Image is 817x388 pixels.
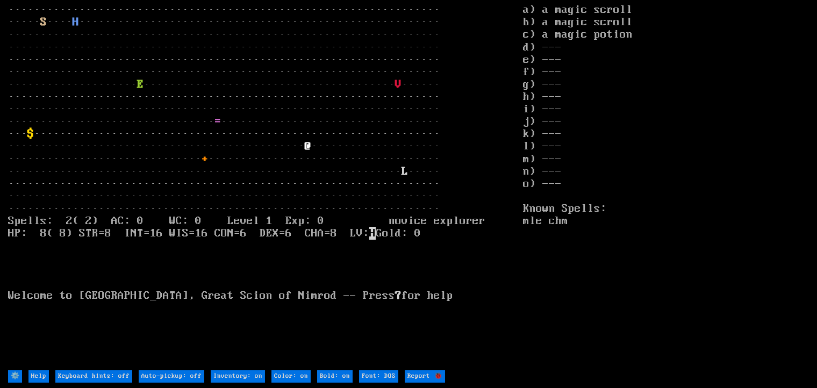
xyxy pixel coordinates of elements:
font: $ [27,127,34,140]
font: S [40,16,47,28]
font: @ [305,140,311,153]
input: ⚙️ [8,370,22,383]
input: Report 🐞 [405,370,445,383]
b: ? [395,289,402,302]
font: V [395,78,402,91]
input: Help [28,370,49,383]
font: + [202,153,208,166]
font: = [214,115,221,128]
input: Bold: on [317,370,353,383]
input: Font: DOS [359,370,398,383]
input: Color: on [271,370,311,383]
stats: a) a magic scroll b) a magic scroll c) a magic potion d) --- e) --- f) --- g) --- h) --- i) --- j... [523,4,809,369]
larn: ··································································· ····· ···· ··················... [8,4,523,369]
input: Inventory: on [211,370,265,383]
input: Auto-pickup: off [139,370,204,383]
mark: H [369,227,376,240]
font: L [402,165,408,178]
input: Keyboard hints: off [55,370,132,383]
font: E [137,78,144,91]
font: H [73,16,79,28]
